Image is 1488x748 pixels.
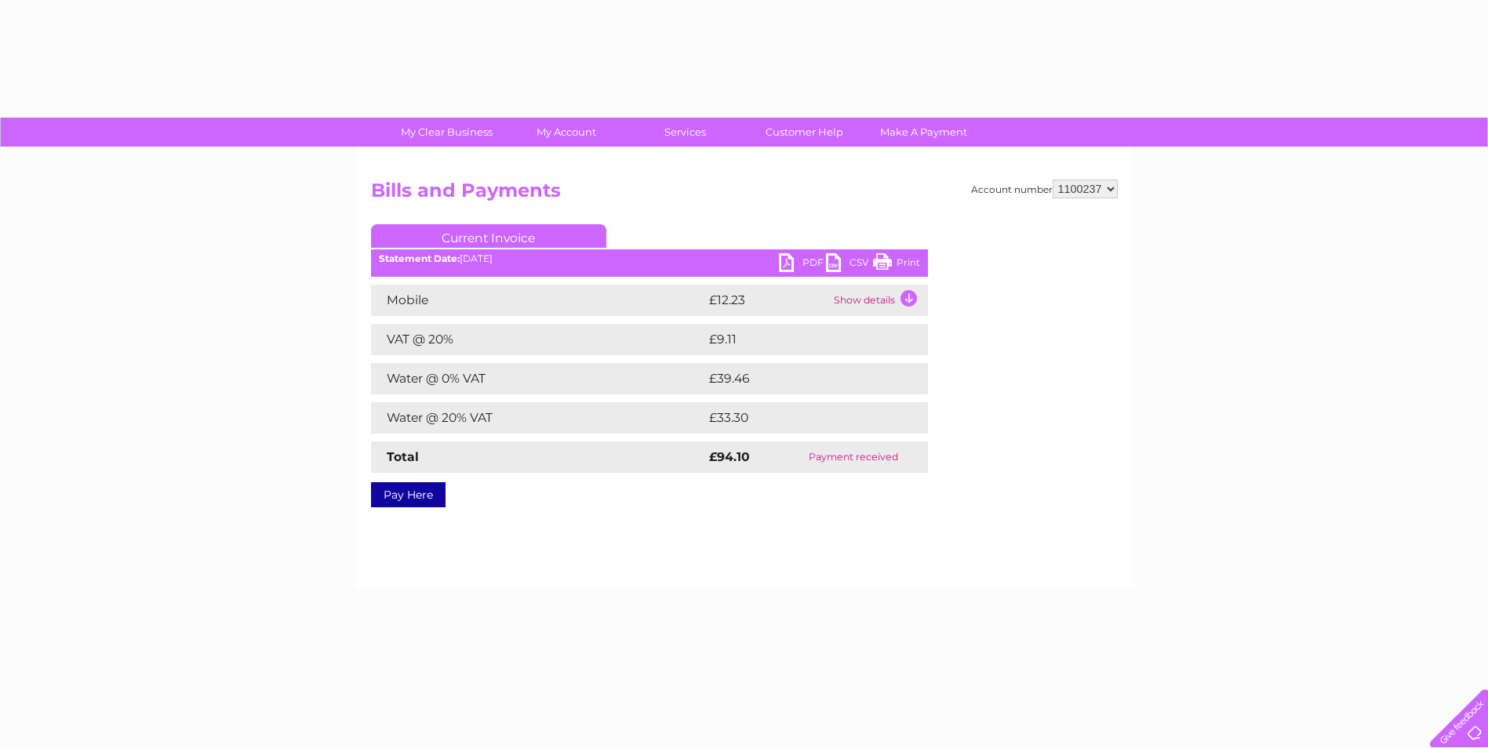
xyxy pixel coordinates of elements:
[620,118,750,147] a: Services
[709,449,750,464] strong: £94.10
[740,118,869,147] a: Customer Help
[382,118,511,147] a: My Clear Business
[371,224,606,248] a: Current Invoice
[826,253,873,276] a: CSV
[371,253,928,264] div: [DATE]
[371,363,705,394] td: Water @ 0% VAT
[371,482,446,507] a: Pay Here
[705,285,830,316] td: £12.23
[859,118,988,147] a: Make A Payment
[705,324,887,355] td: £9.11
[371,285,705,316] td: Mobile
[779,441,927,473] td: Payment received
[971,180,1118,198] div: Account number
[830,285,928,316] td: Show details
[705,402,896,434] td: £33.30
[371,402,705,434] td: Water @ 20% VAT
[371,324,705,355] td: VAT @ 20%
[379,252,460,264] b: Statement Date:
[387,449,419,464] strong: Total
[873,253,920,276] a: Print
[501,118,631,147] a: My Account
[371,180,1118,209] h2: Bills and Payments
[779,253,826,276] a: PDF
[705,363,897,394] td: £39.46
